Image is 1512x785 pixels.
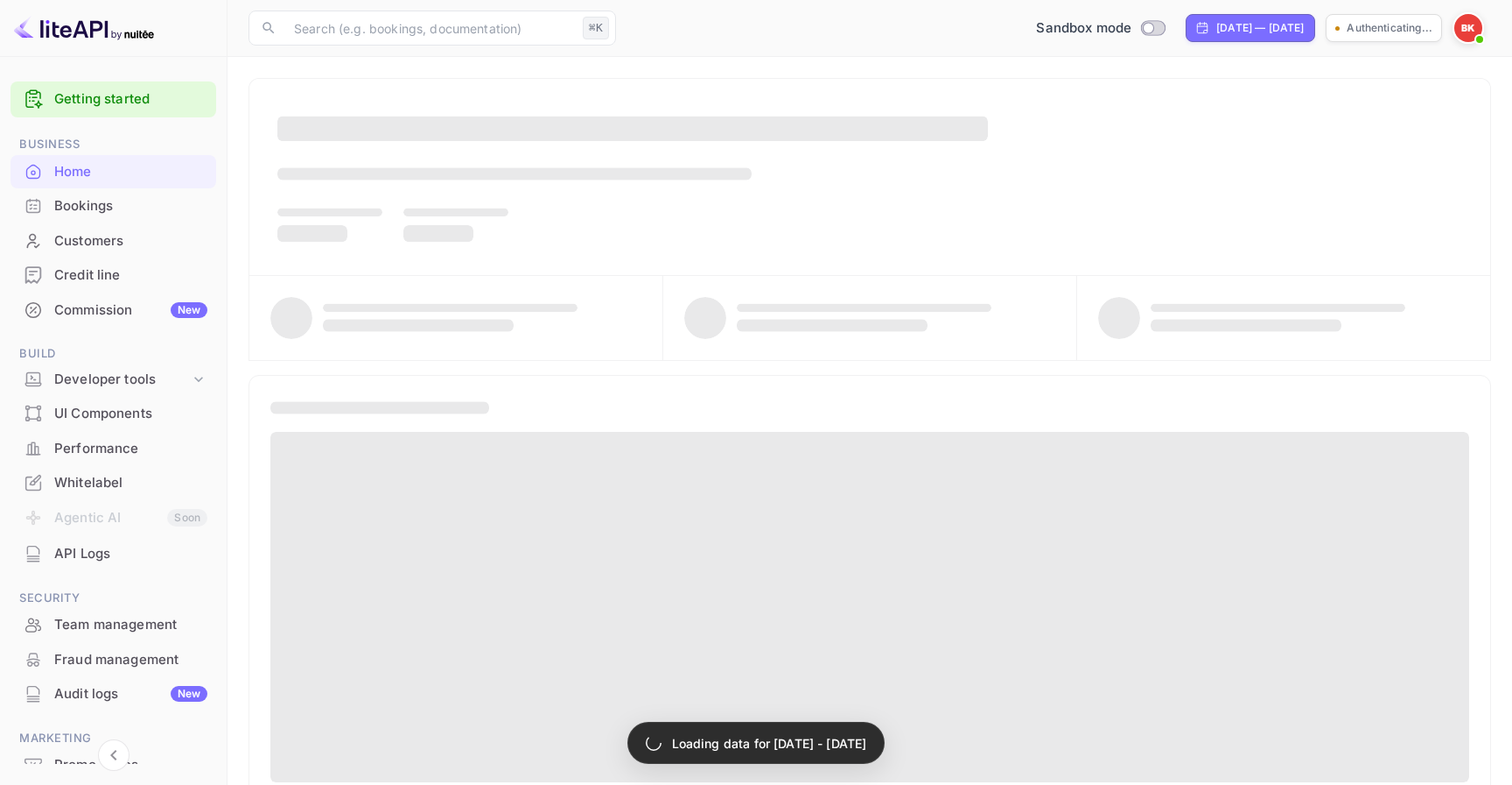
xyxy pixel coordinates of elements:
[10,748,216,781] a: Promo codes
[283,11,576,46] input: Search (e.g. bookings, documentation)
[54,650,207,670] div: Fraud management
[10,155,216,187] a: Home
[10,729,216,748] span: Marketing
[10,293,216,326] a: CommissionNew
[10,537,216,571] div: API Logs
[54,439,207,459] div: Performance
[10,432,216,466] div: Performance
[54,162,207,182] div: Home
[54,755,207,775] div: Promo codes
[54,301,207,321] div: Commission
[10,432,216,464] a: Performance
[171,686,207,702] div: New
[10,466,216,500] div: Whitelabel
[10,189,216,222] a: Bookings
[54,544,207,564] div: API Logs
[583,17,609,39] div: ⌘K
[54,615,207,635] div: Team management
[54,404,207,424] div: UI Components
[10,344,216,364] span: Build
[10,155,216,189] div: Home
[14,14,154,42] img: LiteAPI logo
[10,608,216,640] a: Team management
[98,739,129,771] button: Collapse navigation
[10,643,216,675] a: Fraud management
[10,224,216,257] a: Customers
[10,537,216,569] a: API Logs
[10,258,216,291] a: Credit line
[10,643,216,677] div: Fraud management
[1216,20,1304,36] div: [DATE] — [DATE]
[10,224,216,258] div: Customers
[1347,20,1432,36] p: Authenticating...
[10,608,216,642] div: Team management
[54,265,207,286] div: Credit line
[10,81,216,117] div: Getting started
[10,364,216,395] div: Developer tools
[54,473,207,493] div: Whitelabel
[1036,18,1131,39] span: Sandbox mode
[54,370,190,390] div: Developer tools
[1029,18,1172,39] div: Switch to Production mode
[10,677,216,710] a: Audit logsNew
[10,397,216,431] div: UI Components
[171,302,207,318] div: New
[672,734,867,753] p: Loading data for [DATE] - [DATE]
[10,677,216,711] div: Audit logsNew
[54,89,207,110] a: Getting started
[10,258,216,293] div: Credit line
[1454,14,1482,42] img: Bill Kyriazopoulos
[10,589,216,608] span: Security
[54,196,207,216] div: Bookings
[10,293,216,328] div: CommissionNew
[54,231,207,251] div: Customers
[10,189,216,223] div: Bookings
[10,135,216,154] span: Business
[54,684,207,704] div: Audit logs
[10,397,216,429] a: UI Components
[10,466,216,499] a: Whitelabel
